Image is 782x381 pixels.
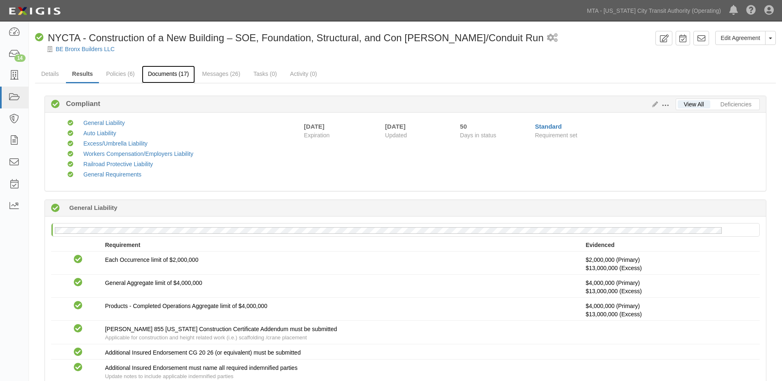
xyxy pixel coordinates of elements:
[586,288,642,294] span: Policy #AVM2500468/EXN30015512004 Insurer: State National Insurance Company, Inc.
[105,373,233,379] span: Update notes to include applicable indemnified parties
[649,101,658,108] a: Edit Results
[68,141,73,147] i: Compliant
[460,122,529,131] div: Since 07/21/2025
[14,54,26,62] div: 14
[142,66,195,83] a: Documents (17)
[100,66,141,82] a: Policies (6)
[746,6,756,16] i: Help Center - Complianz
[715,31,766,45] a: Edit Agreement
[35,33,44,42] i: Compliant
[6,4,63,19] img: logo-5460c22ac91f19d4615b14bd174203de0afe785f0fc80cf4dbbc73dc1793850b.png
[304,122,324,131] div: [DATE]
[586,311,642,317] span: Policy #AVM2500468/EXN30015512004 Insurer: State National Insurance Company, Inc.
[68,120,73,126] i: Compliant
[51,204,60,213] i: Compliant 50 days (since 07/21/2025)
[304,131,379,139] span: Expiration
[586,279,754,295] p: $4,000,000 (Primary)
[74,278,82,287] i: Compliant
[35,31,544,45] div: NYCTA - Construction of a New Building – SOE, Foundation, Structural, and Con Ed Vault/Conduit Run
[105,280,202,286] span: General Aggregate limit of $4,000,000
[460,132,496,139] span: Days in status
[714,100,758,108] a: Deficiencies
[196,66,247,82] a: Messages (26)
[69,203,117,212] b: General Liability
[68,172,73,178] i: Compliant
[48,32,544,43] span: NYCTA - Construction of a New Building – SOE, Foundation, Structural, and Con [PERSON_NAME]/Condu...
[83,130,116,136] a: Auto Liability
[105,334,307,341] span: Applicable for construction and height related work (i.e.) scaffolding /crane placement
[74,255,82,264] i: Compliant
[83,151,193,157] a: Workers Compensation/Employers Liability
[74,363,82,372] i: Compliant
[66,66,99,83] a: Results
[105,242,141,248] strong: Requirement
[51,100,60,109] i: Compliant
[586,256,754,272] p: $2,000,000 (Primary)
[68,151,73,157] i: Compliant
[74,301,82,310] i: Compliant
[586,242,615,248] strong: Evidenced
[83,140,148,147] a: Excess/Umbrella Liability
[105,303,268,309] span: Products - Completed Operations Aggregate limit of $4,000,000
[535,123,562,130] a: Standard
[105,365,298,371] span: Additional Insured Endorsement must name all required indemnified parties
[586,265,642,271] span: Policy #AVM2500468/EXN30015512004 Insurer: State National Insurance Company, Inc.
[83,171,141,178] a: General Requirements
[583,2,725,19] a: MTA - [US_STATE] City Transit Authority (Operating)
[284,66,323,82] a: Activity (0)
[83,120,124,126] a: General Liability
[385,122,448,131] div: [DATE]
[83,161,153,167] a: Railroad Protective Liability
[385,132,407,139] span: Updated
[105,326,337,332] span: [PERSON_NAME] 855 [US_STATE] Construction Certificate Addendum must be submitted
[547,34,558,42] i: 1 scheduled workflow
[68,162,73,167] i: Compliant
[35,66,65,82] a: Details
[74,348,82,357] i: Compliant
[678,100,710,108] a: View All
[535,132,578,139] span: Requirement set
[68,131,73,136] i: Compliant
[105,256,198,263] span: Each Occurrence limit of $2,000,000
[247,66,283,82] a: Tasks (0)
[586,302,754,318] p: $4,000,000 (Primary)
[105,349,301,356] span: Additional Insured Endorsement CG 20 26 (or equivalent) must be submitted
[74,325,82,333] i: Compliant
[56,46,115,52] a: BE Bronx Builders LLC
[60,99,100,109] b: Compliant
